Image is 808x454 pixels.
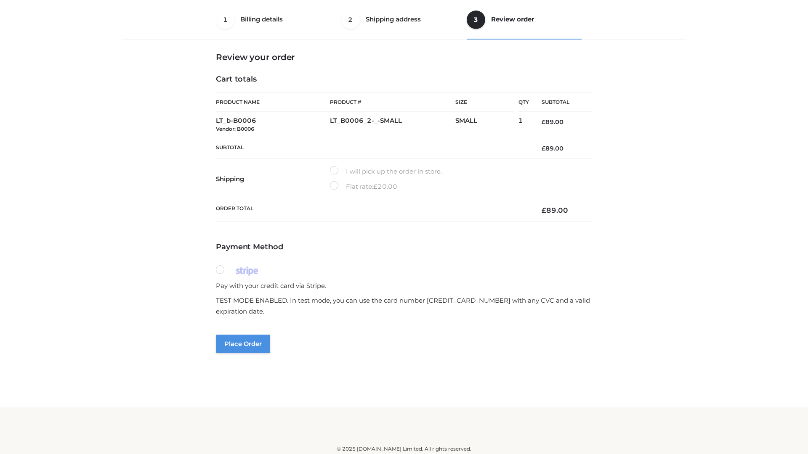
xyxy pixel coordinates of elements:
td: LT_B0006_2-_-SMALL [330,112,455,138]
span: £ [542,145,545,152]
th: Subtotal [529,93,592,112]
th: Order Total [216,199,529,222]
th: Product # [330,92,455,112]
th: Size [455,93,514,112]
h4: Payment Method [216,243,592,252]
span: £ [542,118,545,126]
div: © 2025 [DOMAIN_NAME] Limited. All rights reserved. [125,445,683,453]
label: I will pick up the order in store. [330,166,442,177]
small: Vendor: B0006 [216,126,254,132]
th: Shipping [216,159,330,199]
h4: Cart totals [216,75,592,84]
bdi: 89.00 [542,118,563,126]
p: TEST MODE ENABLED. In test mode, you can use the card number [CREDIT_CARD_NUMBER] with any CVC an... [216,295,592,317]
td: LT_b-B0006 [216,112,330,138]
bdi: 20.00 [373,182,397,190]
td: 1 [518,112,529,138]
th: Subtotal [216,138,529,158]
bdi: 89.00 [542,145,563,152]
th: Product Name [216,92,330,112]
bdi: 89.00 [542,206,568,214]
th: Qty [518,92,529,112]
p: Pay with your credit card via Stripe. [216,280,592,291]
h3: Review your order [216,52,592,62]
label: Flat rate: [330,181,397,192]
span: £ [542,206,546,214]
button: Place order [216,335,270,353]
td: SMALL [455,112,518,138]
span: £ [373,182,377,190]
